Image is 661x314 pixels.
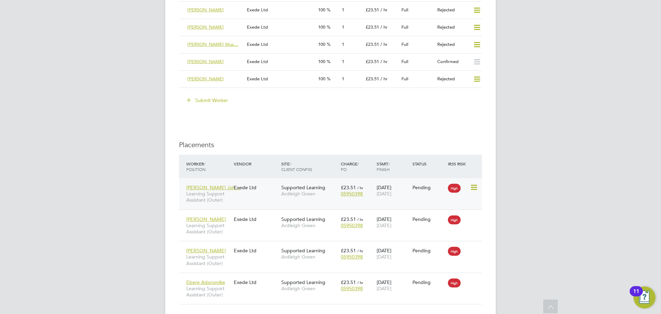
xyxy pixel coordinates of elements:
span: Full [401,59,408,64]
span: £23.51 [341,184,356,191]
div: Exede Ltd [232,276,280,289]
span: 05950398 [341,191,363,197]
span: 100 [318,7,325,13]
span: 1 [342,76,344,82]
span: [PERSON_NAME] [187,24,224,30]
span: 1 [342,7,344,13]
span: [DATE] [377,191,391,197]
button: Submit Worker [182,95,233,106]
div: IR35 Risk [446,158,470,170]
span: / hr [380,76,388,82]
span: / hr [357,185,363,190]
span: Ebere Adoromike [186,279,225,285]
span: £23.51 [366,7,379,13]
span: Learning Support Assistant (Outer) [186,191,230,203]
a: [PERSON_NAME]Learning Support Assistant (Outer)Exede LtdSupported LearningArdleigh Green£23.51 / ... [185,212,482,218]
a: [PERSON_NAME]Learning Support Assistant (Outer)Exede LtdSupported LearningArdleigh Green£23.51 / ... [185,244,482,250]
a: [PERSON_NAME] Joh…Learning Support Assistant (Outer)Exede LtdSupported LearningArdleigh Green£23.... [185,181,482,186]
span: [PERSON_NAME] Joh… [186,184,240,191]
span: Supported Learning [281,216,325,222]
span: 05950398 [341,285,363,292]
span: [DATE] [377,285,391,292]
span: [PERSON_NAME] Mus… [187,41,238,47]
a: Ebere AdoromikeLearning Support Assistant (Outer)Exede LtdSupported LearningArdleigh Green£23.51 ... [185,275,482,281]
span: 05950398 [341,222,363,229]
div: Rejected [434,22,470,33]
span: £23.51 [341,216,356,222]
span: Exede Ltd [247,59,268,64]
span: / Finish [377,161,390,172]
span: Exede Ltd [247,76,268,82]
span: / hr [357,217,363,222]
span: / Client Config [281,161,312,172]
div: Start [375,158,411,175]
span: £23.51 [366,59,379,64]
div: Pending [412,184,445,191]
span: [PERSON_NAME] [186,247,226,254]
div: Vendor [232,158,280,170]
div: Exede Ltd [232,244,280,257]
span: Exede Ltd [247,24,268,30]
div: Rejected [434,4,470,16]
span: Ardleigh Green [281,254,337,260]
span: Full [401,24,408,30]
span: / hr [357,280,363,285]
span: Learning Support Assistant (Outer) [186,254,230,266]
span: Full [401,41,408,47]
div: Exede Ltd [232,181,280,194]
span: Ardleigh Green [281,222,337,229]
span: 1 [342,59,344,64]
span: Exede Ltd [247,7,268,13]
div: Confirmed [434,56,470,68]
div: [DATE] [375,213,411,232]
span: / hr [380,41,388,47]
span: [DATE] [377,254,391,260]
div: 11 [633,291,639,300]
span: [PERSON_NAME] [186,216,226,222]
span: [PERSON_NAME] [187,76,224,82]
div: Exede Ltd [232,213,280,226]
div: Pending [412,216,445,222]
span: Supported Learning [281,279,325,285]
span: Learning Support Assistant (Outer) [186,222,230,235]
button: Open Resource Center, 11 new notifications [633,286,655,308]
div: Worker [185,158,232,175]
span: / hr [380,59,388,64]
span: Supported Learning [281,247,325,254]
span: Learning Support Assistant (Outer) [186,285,230,298]
span: £23.51 [366,24,379,30]
span: High [448,215,461,224]
span: 100 [318,41,325,47]
div: [DATE] [375,276,411,295]
span: Supported Learning [281,184,325,191]
span: Full [401,7,408,13]
div: Site [280,158,339,175]
span: / PO [341,161,359,172]
div: [DATE] [375,181,411,200]
span: £23.51 [366,76,379,82]
span: / Position [186,161,206,172]
div: [DATE] [375,244,411,263]
span: High [448,278,461,287]
span: High [448,247,461,256]
span: Ardleigh Green [281,285,337,292]
span: £23.51 [366,41,379,47]
span: 1 [342,24,344,30]
span: £23.51 [341,247,356,254]
span: High [448,184,461,193]
div: Status [411,158,447,170]
span: Full [401,76,408,82]
span: [PERSON_NAME] [187,7,224,13]
span: / hr [357,248,363,253]
span: 100 [318,76,325,82]
span: 05950398 [341,254,363,260]
span: / hr [380,7,388,13]
span: Ardleigh Green [281,191,337,197]
span: 100 [318,59,325,64]
div: Rejected [434,73,470,85]
div: Pending [412,279,445,285]
span: Exede Ltd [247,41,268,47]
span: / hr [380,24,388,30]
span: [PERSON_NAME] [187,59,224,64]
span: 100 [318,24,325,30]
